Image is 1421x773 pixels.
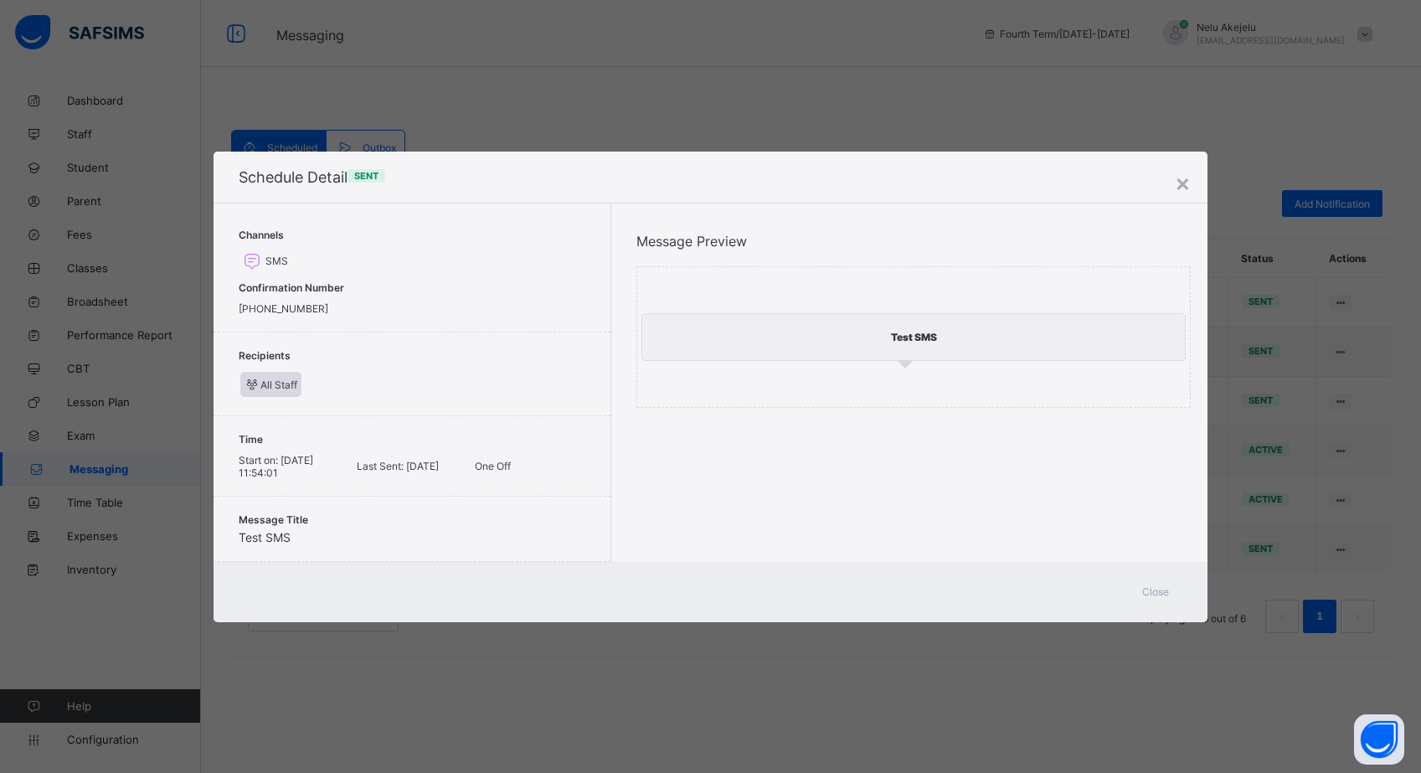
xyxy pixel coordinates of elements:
[240,251,264,271] i: SMS Channel
[239,530,291,544] span: Test SMS
[239,513,585,526] span: Message Title
[265,255,288,267] span: SMS
[357,460,439,472] span: [DATE]
[239,349,291,362] span: Recipients
[239,454,278,466] span: Start on:
[245,377,298,391] span: All Staff
[475,460,511,472] span: One Off
[239,302,585,315] div: [PHONE_NUMBER]
[239,433,263,446] span: Time
[239,229,284,241] span: Channels
[636,233,1192,250] span: Message Preview
[1175,168,1191,197] div: ×
[1354,714,1404,765] button: Open asap
[641,313,1187,361] div: Test SMS
[357,460,404,472] span: Last Sent:
[239,168,1183,186] span: Schedule Detail
[239,281,344,294] span: Confirmation Number
[1142,585,1169,598] span: Close
[239,454,313,479] span: [DATE] 11:54:01
[354,170,378,182] span: Sent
